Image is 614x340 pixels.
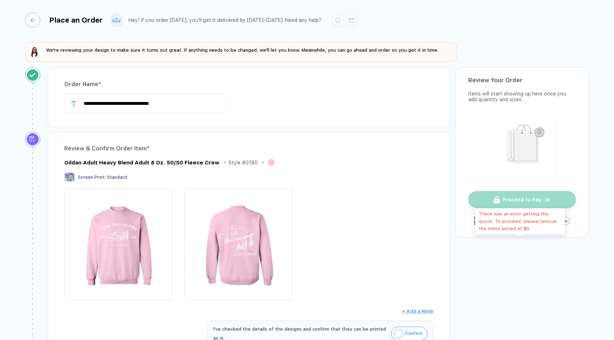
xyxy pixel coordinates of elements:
[493,120,552,172] img: shopping_bag.png
[49,16,103,24] div: Place an Order
[402,308,433,314] span: + Add a Note
[540,216,549,225] img: Venmo
[78,175,106,180] span: Screen Print :
[555,214,570,228] img: GPay
[507,215,519,227] img: master-card
[29,46,438,58] button: We're reviewing your design to make sure it turns out great. If anything needs to be changed, we'...
[29,46,41,58] img: sophie
[228,160,258,166] div: Style # G180
[489,215,501,227] img: visa
[46,47,438,53] span: We're reviewing your design to make sure it turns out great. If anything needs to be changed, we'...
[64,159,219,166] div: Gildan Adult Heavy Blend Adult 8 Oz. 50/50 Fleece Crew
[468,77,576,84] div: Review Your Order
[394,329,403,338] img: icon
[64,79,433,90] div: Order Name
[405,328,423,339] span: Confirm
[474,216,483,225] img: express
[129,17,321,23] div: Hey! If you order [DATE], you'll get it delivered by [DATE]–[DATE]. Need any help?
[188,192,289,293] img: e788bae9-9004-4f6c-b84c-cd48570fbd04_nt_back_1759092998376.jpg
[468,91,576,102] div: Items will start showing up here once you add quantity and sizes.
[525,216,534,225] img: Paypal
[402,306,433,317] button: + Add a Note
[110,14,123,27] img: user profile
[68,192,168,293] img: e788bae9-9004-4f6c-b84c-cd48570fbd04_nt_front_1759092998373.jpg
[64,143,433,154] div: Review & Confirm Order Item
[107,175,127,180] span: Standard
[64,172,75,182] img: Screen Print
